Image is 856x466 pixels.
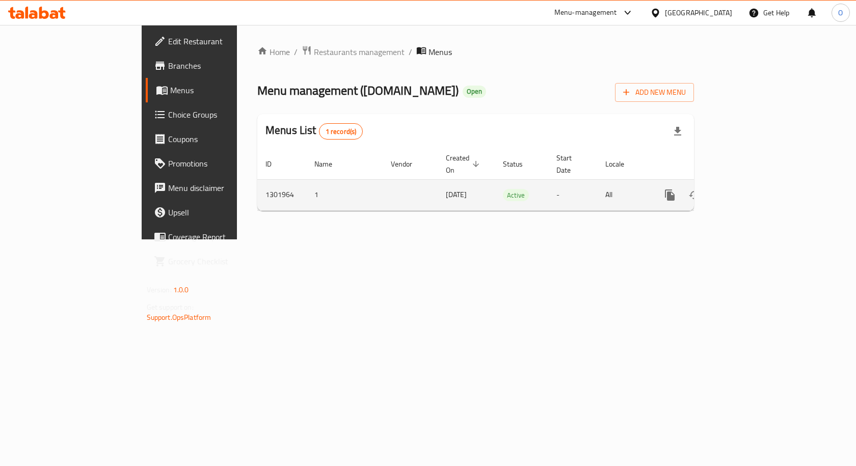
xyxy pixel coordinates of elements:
a: Restaurants management [302,45,405,59]
div: Menu-management [554,7,617,19]
h2: Menus List [265,123,363,140]
span: 1 record(s) [319,127,363,136]
span: Edit Restaurant [168,35,277,47]
th: Actions [650,149,764,180]
span: Coupons [168,133,277,145]
span: Menu management ( [DOMAIN_NAME] ) [257,79,459,102]
a: Menu disclaimer [146,176,285,200]
a: Support.OpsPlatform [147,311,211,324]
button: Add New Menu [615,83,694,102]
a: Coverage Report [146,225,285,249]
span: Branches [168,60,277,72]
table: enhanced table [257,149,764,211]
nav: breadcrumb [257,45,694,59]
span: Menus [429,46,452,58]
span: Status [503,158,536,170]
span: Promotions [168,157,277,170]
td: - [548,179,597,210]
span: 1.0.0 [173,283,189,296]
a: Grocery Checklist [146,249,285,273]
span: Restaurants management [314,46,405,58]
span: Get support on: [147,300,194,314]
span: Created On [446,152,483,176]
span: Choice Groups [168,108,277,121]
a: Choice Groups [146,102,285,127]
div: Export file [665,119,690,144]
span: Menus [170,84,277,96]
td: All [597,179,650,210]
span: O [838,7,843,18]
a: Coupons [146,127,285,151]
a: Branches [146,53,285,78]
span: Version: [147,283,172,296]
span: Start Date [556,152,585,176]
li: / [294,46,298,58]
div: Open [463,86,486,98]
a: Edit Restaurant [146,29,285,53]
span: Coverage Report [168,231,277,243]
button: more [658,183,682,207]
div: [GEOGRAPHIC_DATA] [665,7,732,18]
li: / [409,46,412,58]
span: ID [265,158,285,170]
a: Promotions [146,151,285,176]
span: [DATE] [446,188,467,201]
span: Upsell [168,206,277,218]
span: Open [463,87,486,96]
span: Name [314,158,345,170]
div: Active [503,189,529,201]
a: Upsell [146,200,285,225]
span: Menu disclaimer [168,182,277,194]
span: Locale [605,158,637,170]
span: Active [503,189,529,201]
span: Grocery Checklist [168,255,277,267]
td: 1 [306,179,383,210]
span: Vendor [391,158,425,170]
a: Menus [146,78,285,102]
span: Add New Menu [623,86,686,99]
